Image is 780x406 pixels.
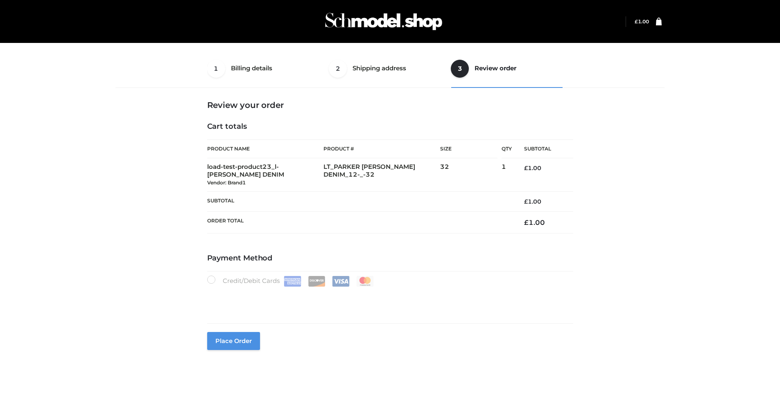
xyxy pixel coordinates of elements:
[207,211,512,233] th: Order Total
[284,276,301,287] img: Amex
[524,198,528,205] span: £
[207,122,573,131] h4: Cart totals
[502,139,512,158] th: Qty
[207,254,573,263] h4: Payment Method
[308,276,326,287] img: Discover
[207,158,324,191] td: load-test-product23_l-[PERSON_NAME] DENIM
[207,191,512,211] th: Subtotal
[502,158,512,191] td: 1
[207,332,260,350] button: Place order
[440,158,502,191] td: 32
[440,140,497,158] th: Size
[524,218,545,227] bdi: 1.00
[524,198,541,205] bdi: 1.00
[635,18,649,25] bdi: 1.00
[356,276,374,287] img: Mastercard
[207,276,375,287] label: Credit/Debit Cards
[207,179,246,186] small: Vendor: Brand1
[635,18,638,25] span: £
[206,285,572,315] iframe: Secure payment input frame
[207,100,573,110] h3: Review your order
[524,164,528,172] span: £
[524,218,529,227] span: £
[323,139,440,158] th: Product #
[524,164,541,172] bdi: 1.00
[322,5,445,38] img: Schmodel Admin 964
[323,158,440,191] td: LT_PARKER [PERSON_NAME] DENIM_12-_-32
[512,140,573,158] th: Subtotal
[635,18,649,25] a: £1.00
[207,139,324,158] th: Product Name
[332,276,350,287] img: Visa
